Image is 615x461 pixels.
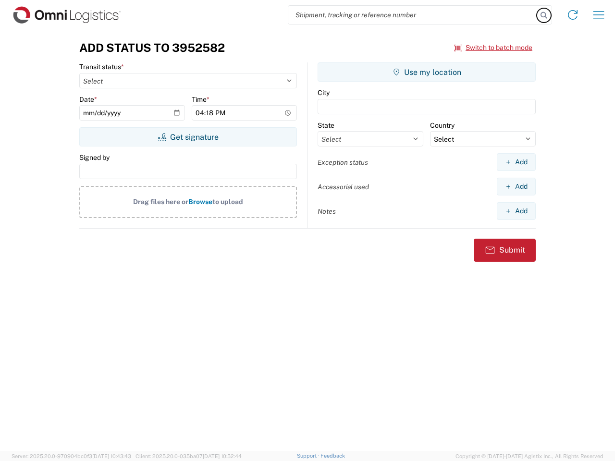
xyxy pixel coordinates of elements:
[318,182,369,191] label: Accessorial used
[454,40,532,56] button: Switch to batch mode
[203,453,242,459] span: [DATE] 10:52:44
[320,453,345,459] a: Feedback
[79,41,225,55] h3: Add Status to 3952582
[79,153,110,162] label: Signed by
[318,207,336,216] label: Notes
[497,153,536,171] button: Add
[318,62,536,82] button: Use my location
[135,453,242,459] span: Client: 2025.20.0-035ba07
[497,178,536,195] button: Add
[212,198,243,206] span: to upload
[318,158,368,167] label: Exception status
[455,452,603,461] span: Copyright © [DATE]-[DATE] Agistix Inc., All Rights Reserved
[133,198,188,206] span: Drag files here or
[192,95,209,104] label: Time
[430,121,455,130] label: Country
[188,198,212,206] span: Browse
[474,239,536,262] button: Submit
[318,88,330,97] label: City
[297,453,321,459] a: Support
[318,121,334,130] label: State
[79,127,297,146] button: Get signature
[92,453,131,459] span: [DATE] 10:43:43
[497,202,536,220] button: Add
[79,62,124,71] label: Transit status
[79,95,97,104] label: Date
[288,6,537,24] input: Shipment, tracking or reference number
[12,453,131,459] span: Server: 2025.20.0-970904bc0f3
